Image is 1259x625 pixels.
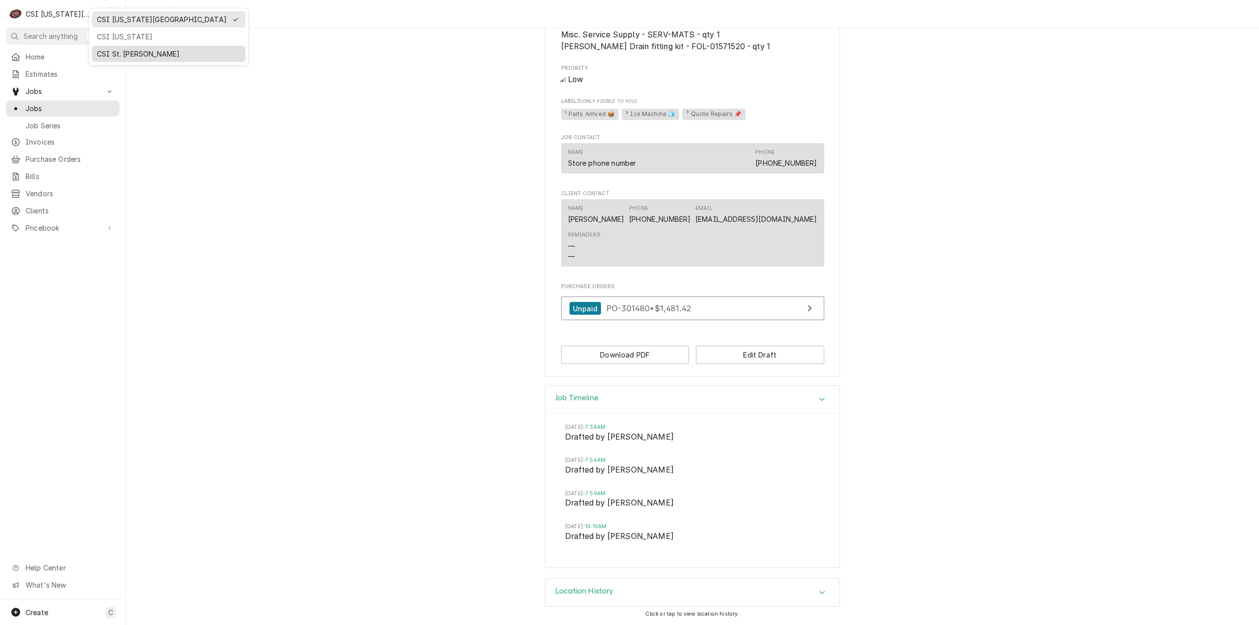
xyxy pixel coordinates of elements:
[6,118,120,134] a: Go to Job Series
[26,103,115,114] span: Jobs
[26,120,115,131] span: Job Series
[6,100,120,117] a: Go to Jobs
[97,49,240,59] div: CSI St. [PERSON_NAME]
[97,31,240,42] div: CSI [US_STATE]
[97,14,227,25] div: CSI [US_STATE][GEOGRAPHIC_DATA]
